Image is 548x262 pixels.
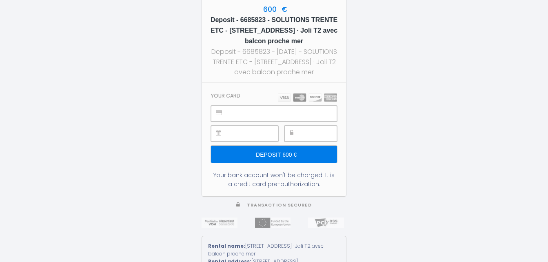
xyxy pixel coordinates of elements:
div: Deposit - 6685823 - [DATE] - SOLUTIONS TRENTE ETC - [STREET_ADDRESS] · Joli T2 avec balcon proche... [209,47,339,77]
input: Deposit 600 € [211,146,337,163]
span: Transaction secured [247,202,312,208]
div: [STREET_ADDRESS] · Joli T2 avec balcon proche mer [208,242,340,258]
h5: Deposit - 6685823 - SOLUTIONS TRENTE ETC - [STREET_ADDRESS] · Joli T2 avec balcon proche mer [209,15,339,47]
iframe: Moldura de introdução de número de cartão seguro [229,106,337,121]
span: 600 € [261,4,287,14]
strong: Rental name: [208,242,245,249]
h3: Your card [211,93,240,99]
iframe: Moldura de introdução de CVC segura [303,126,337,141]
div: Your bank account won't be charged. It is a credit card pre-authorization. [211,171,337,189]
iframe: Moldura de introdução de data de validade segura [229,126,278,141]
img: carts.png [278,93,337,102]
